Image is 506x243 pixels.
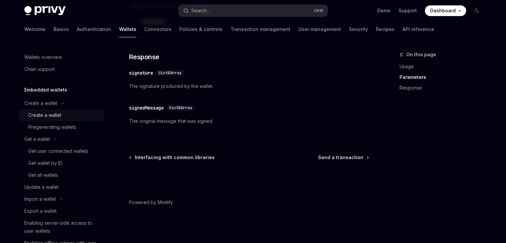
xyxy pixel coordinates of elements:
[129,70,153,76] div: signature
[24,207,57,215] div: Export a wallet
[19,157,104,169] a: Get wallet by ID
[298,21,341,37] a: User management
[19,51,104,63] a: Wallets overview
[24,195,56,203] div: Import a wallet
[135,154,215,161] span: Interfacing with common libraries
[19,133,104,145] button: Get a wallet
[430,7,456,14] span: Dashboard
[19,217,104,237] a: Enabling server-side access to user wallets
[28,159,63,167] div: Get wallet by ID
[130,154,215,161] a: Interfacing with common libraries
[425,5,466,16] a: Dashboard
[77,21,111,37] a: Authentication
[19,181,104,193] a: Update a wallet
[399,7,417,14] a: Support
[169,105,192,111] span: Uint8Array
[129,117,369,125] span: The original message that was signed.
[231,21,290,37] a: Transaction management
[19,145,104,157] a: Get user connected wallets
[19,97,104,109] button: Create a wallet
[19,193,104,205] button: Import a wallet
[400,61,487,72] a: Usage
[28,123,76,131] div: Pregenerating wallets
[179,5,328,17] button: Search...CtrlK
[19,169,104,181] a: Get all wallets
[129,82,369,90] span: The signature produced by the wallet.
[24,219,100,235] div: Enabling server-side access to user wallets
[349,21,368,37] a: Security
[129,105,164,111] div: signedMessage
[28,111,61,119] div: Create a wallet
[144,21,171,37] a: Connectors
[24,135,50,143] div: Get a wallet
[24,53,62,61] div: Wallets overview
[24,86,67,94] h5: Embedded wallets
[19,63,104,75] a: Chain support
[314,8,324,13] span: Ctrl K
[24,21,46,37] a: Welcome
[28,171,58,179] div: Get all wallets
[24,183,59,191] div: Update a wallet
[129,52,159,62] span: Response
[24,6,66,15] img: dark logo
[19,205,104,217] a: Export a wallet
[129,199,173,206] a: Powered by Mintlify
[119,21,136,37] a: Wallets
[400,72,487,83] a: Parameters
[19,109,104,121] a: Create a wallet
[406,51,436,59] span: On this page
[24,65,55,73] div: Chain support
[377,7,391,14] a: Demo
[28,147,88,155] div: Get user connected wallets
[471,5,482,16] button: Toggle dark mode
[318,154,363,161] span: Send a transaction
[191,7,210,15] div: Search...
[400,83,487,93] a: Response
[179,21,223,37] a: Policies & controls
[376,21,395,37] a: Recipes
[403,21,434,37] a: API reference
[54,21,69,37] a: Basics
[318,154,368,161] a: Send a transaction
[19,121,104,133] a: Pregenerating wallets
[158,70,182,76] span: Uint8Array
[24,99,57,107] div: Create a wallet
